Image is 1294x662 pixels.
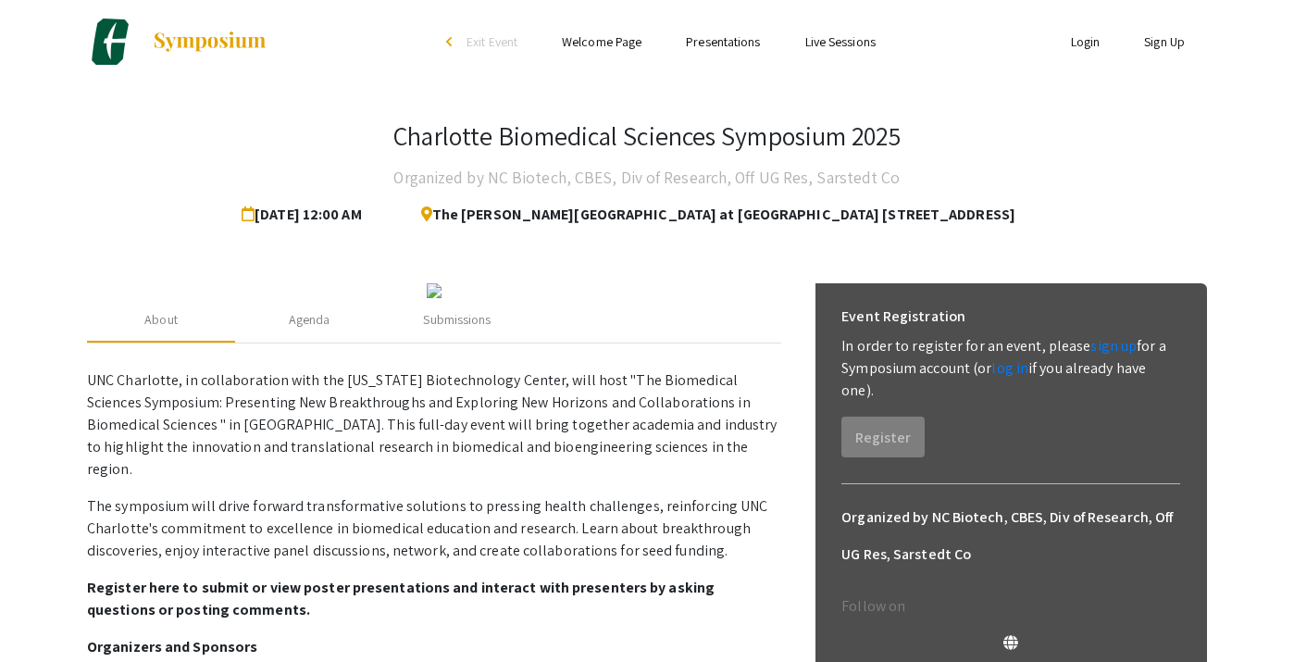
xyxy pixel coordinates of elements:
div: arrow_back_ios [446,36,457,47]
a: Sign Up [1144,33,1185,50]
div: Submissions [423,310,491,330]
p: Organizers and Sponsors [87,636,781,658]
a: Login [1071,33,1101,50]
span: Exit Event [467,33,517,50]
a: Presentations [686,33,760,50]
a: Welcome Page [562,33,641,50]
a: log in [991,358,1028,378]
h6: Organized by NC Biotech, CBES, Div of Research, Off UG Res, Sarstedt Co [841,499,1180,573]
h4: Organized by NC Biotech, CBES, Div of Research, Off UG Res, Sarstedt Co [393,159,900,196]
div: About [144,310,178,330]
span: [DATE] 12:00 AM [242,196,369,233]
p: The symposium will drive forward transformative solutions to pressing health challenges, reinforc... [87,495,781,562]
p: In order to register for an event, please for a Symposium account (or if you already have one). [841,335,1180,402]
strong: Register here to submit or view poster presentations and interact with presenters by asking quest... [87,578,715,619]
a: Live Sessions [805,33,876,50]
p: Follow on [841,595,1180,618]
div: Agenda [289,310,330,330]
span: The [PERSON_NAME][GEOGRAPHIC_DATA] at [GEOGRAPHIC_DATA] [STREET_ADDRESS] [406,196,1015,233]
a: sign up [1090,336,1137,356]
img: Charlotte Biomedical Sciences Symposium 2025 [87,19,133,65]
p: UNC Charlotte, in collaboration with the [US_STATE] Biotechnology Center, will host "The Biomedic... [87,369,781,481]
h6: Event Registration [841,298,965,335]
button: Register [841,417,925,457]
h3: Charlotte Biomedical Sciences Symposium 2025 [393,120,900,152]
img: Symposium by ForagerOne [152,31,268,53]
img: c1384964-d4cf-4e9d-8fb0-60982fefffba.jpg [427,283,442,298]
a: Charlotte Biomedical Sciences Symposium 2025 [87,19,268,65]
